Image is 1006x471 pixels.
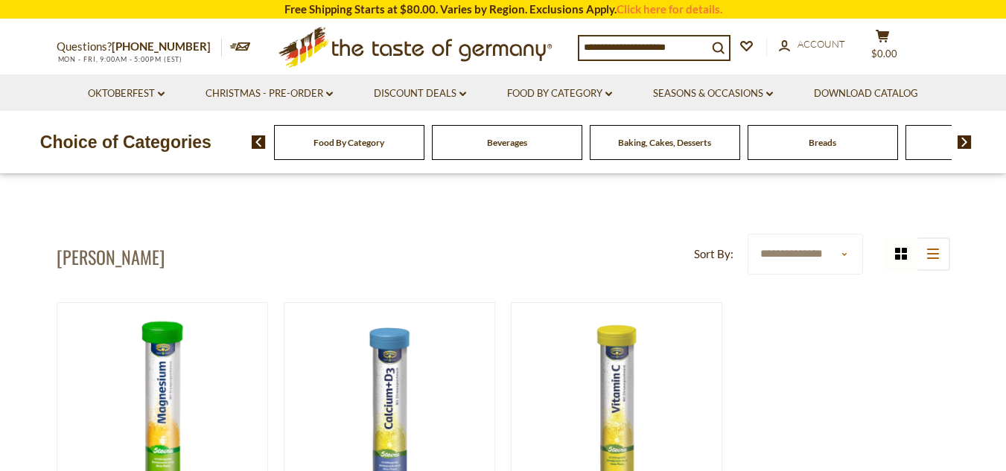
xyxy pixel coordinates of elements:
a: Seasons & Occasions [653,86,773,102]
a: Food By Category [507,86,612,102]
a: Food By Category [313,137,384,148]
p: Questions? [57,37,222,57]
a: [PHONE_NUMBER] [112,39,211,53]
img: next arrow [958,135,972,149]
span: MON - FRI, 9:00AM - 5:00PM (EST) [57,55,183,63]
h1: [PERSON_NAME] [57,246,165,268]
img: previous arrow [252,135,266,149]
a: Download Catalog [814,86,918,102]
a: Click here for details. [617,2,722,16]
a: Beverages [487,137,527,148]
a: Baking, Cakes, Desserts [618,137,711,148]
a: Account [779,36,845,53]
label: Sort By: [694,245,733,263]
span: Account [798,38,845,50]
button: $0.00 [861,29,905,66]
a: Breads [809,137,836,148]
a: Christmas - PRE-ORDER [206,86,333,102]
a: Discount Deals [374,86,466,102]
span: $0.00 [871,48,897,60]
a: Oktoberfest [88,86,165,102]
